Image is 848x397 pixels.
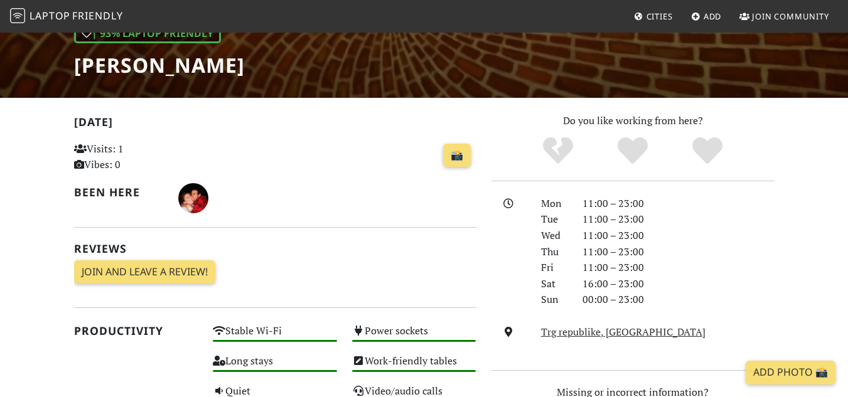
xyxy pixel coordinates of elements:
div: No [521,135,596,167]
h2: Been here [74,186,163,199]
div: | 93% Laptop Friendly [74,24,221,44]
div: Sun [534,292,575,308]
div: 11:00 – 23:00 [575,228,782,244]
span: Cities [647,11,673,22]
a: Join and leave a review! [74,260,215,284]
a: Join Community [734,5,834,28]
div: 16:00 – 23:00 [575,276,782,292]
h2: Productivity [74,324,198,337]
div: Definitely! [670,135,744,167]
div: 11:00 – 23:00 [575,260,782,276]
div: Stable Wi-Fi [205,322,345,352]
div: 11:00 – 23:00 [575,211,782,228]
span: Friendly [72,9,122,23]
div: 11:00 – 23:00 [575,196,782,212]
div: Thu [534,244,575,260]
div: Power sockets [345,322,484,352]
span: Vladimir Bacanovic [178,190,208,204]
div: Tue [534,211,575,228]
a: Cities [629,5,678,28]
h2: [DATE] [74,115,476,134]
div: Work-friendly tables [345,352,484,382]
div: Long stays [205,352,345,382]
div: 00:00 – 23:00 [575,292,782,308]
div: Sat [534,276,575,292]
p: Do you like working from here? [491,113,775,129]
h1: [PERSON_NAME] [74,53,245,77]
div: Fri [534,260,575,276]
a: 📸 [443,144,471,167]
div: Mon [534,196,575,212]
img: LaptopFriendly [10,8,25,23]
h2: Reviews [74,242,476,255]
div: 11:00 – 23:00 [575,244,782,260]
span: Laptop [30,9,70,23]
div: Wed [534,228,575,244]
span: Add [704,11,722,22]
a: Trg republike, [GEOGRAPHIC_DATA] [541,325,706,339]
span: Join Community [752,11,829,22]
div: Yes [596,135,670,167]
img: 950-vladimir.jpg [178,183,208,213]
p: Visits: 1 Vibes: 0 [74,141,198,173]
a: LaptopFriendly LaptopFriendly [10,6,123,28]
a: Add [686,5,727,28]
